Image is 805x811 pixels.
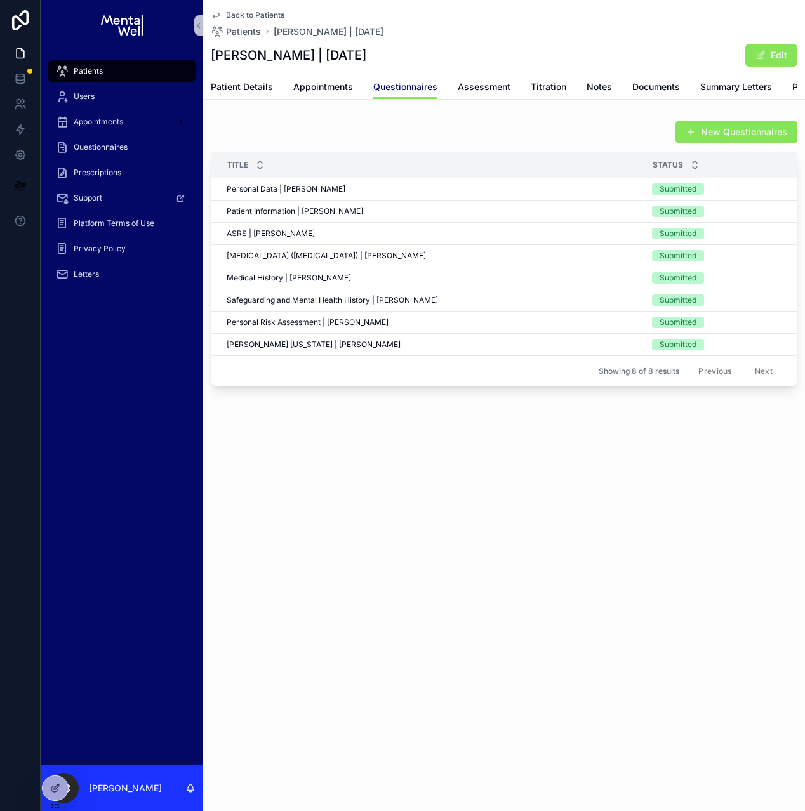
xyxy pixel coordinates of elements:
span: Personal Data | [PERSON_NAME] [227,184,345,194]
span: Support [74,193,102,203]
span: Summary Letters [700,81,772,93]
a: [PERSON_NAME] | [DATE] [274,25,383,38]
a: Personal Data | [PERSON_NAME] [227,184,637,194]
div: Submitted [660,339,696,350]
a: Patient Information | [PERSON_NAME] [227,206,637,216]
a: Support [48,187,196,209]
a: Questionnaires [373,76,437,100]
span: Showing 8 of 8 results [599,366,679,376]
div: Submitted [660,294,696,306]
a: Summary Letters [700,76,772,101]
span: Letters [74,269,99,279]
button: Edit [745,44,797,67]
span: Documents [632,81,680,93]
a: [MEDICAL_DATA] ([MEDICAL_DATA]) | [PERSON_NAME] [227,251,637,261]
a: Medical History | [PERSON_NAME] [227,273,637,283]
span: Title [227,160,248,170]
span: Appointments [74,117,123,127]
p: [PERSON_NAME] [89,782,162,795]
a: Questionnaires [48,136,196,159]
a: Patients [211,25,261,38]
span: Patient Information | [PERSON_NAME] [227,206,363,216]
a: Prescriptions [48,161,196,184]
a: Notes [587,76,612,101]
span: Medical History | [PERSON_NAME] [227,273,351,283]
span: [PERSON_NAME] [US_STATE] | [PERSON_NAME] [227,340,401,350]
span: ASRS | [PERSON_NAME] [227,228,315,239]
span: Appointments [293,81,353,93]
div: scrollable content [41,51,203,302]
span: Patients [74,66,103,76]
a: Platform Terms of Use [48,212,196,235]
div: Submitted [660,228,696,239]
span: Back to Patients [226,10,284,20]
a: Appointments [293,76,353,101]
a: Letters [48,263,196,286]
div: Submitted [660,272,696,284]
div: Submitted [660,206,696,217]
span: Personal Risk Assessment | [PERSON_NAME] [227,317,389,327]
span: Platform Terms of Use [74,218,154,228]
a: Privacy Policy [48,237,196,260]
h1: [PERSON_NAME] | [DATE] [211,46,366,64]
div: Submitted [660,317,696,328]
span: Prescriptions [74,168,121,178]
span: Patients [226,25,261,38]
span: Status [653,160,683,170]
a: Users [48,85,196,108]
a: Documents [632,76,680,101]
a: Appointments [48,110,196,133]
a: Titration [531,76,566,101]
a: ASRS | [PERSON_NAME] [227,228,637,239]
span: Privacy Policy [74,244,126,254]
a: Assessment [458,76,510,101]
span: Assessment [458,81,510,93]
span: Notes [587,81,612,93]
a: [PERSON_NAME] [US_STATE] | [PERSON_NAME] [227,340,637,350]
img: App logo [101,15,142,36]
a: Back to Patients [211,10,284,20]
span: [MEDICAL_DATA] ([MEDICAL_DATA]) | [PERSON_NAME] [227,251,426,261]
span: Users [74,91,95,102]
a: Patients [48,60,196,82]
span: Questionnaires [373,81,437,93]
a: Personal Risk Assessment | [PERSON_NAME] [227,317,637,327]
a: Safeguarding and Mental Health History | [PERSON_NAME] [227,295,637,305]
button: New Questionnaires [675,121,797,143]
span: Questionnaires [74,142,128,152]
div: Submitted [660,183,696,195]
a: Patient Details [211,76,273,101]
span: Safeguarding and Mental Health History | [PERSON_NAME] [227,295,438,305]
span: Patient Details [211,81,273,93]
span: Titration [531,81,566,93]
div: Submitted [660,250,696,261]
